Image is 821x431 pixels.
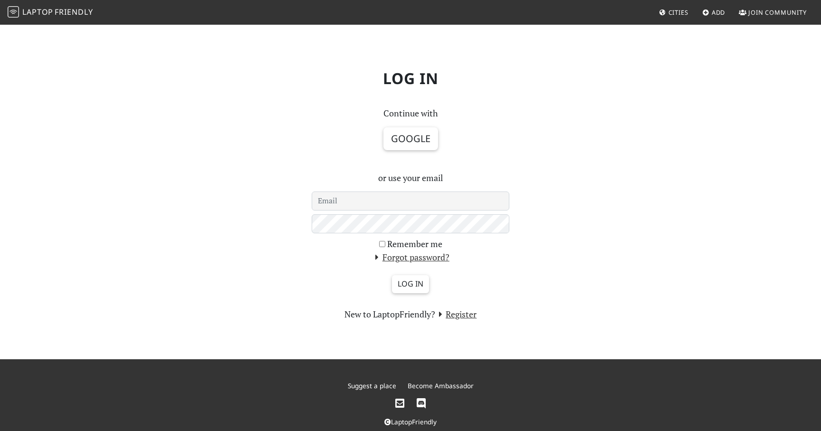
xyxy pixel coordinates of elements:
[8,4,93,21] a: LaptopFriendly LaptopFriendly
[408,381,474,390] a: Become Ambassador
[392,275,429,293] input: Log in
[383,127,438,150] button: Google
[712,8,726,17] span: Add
[312,192,509,211] input: Email
[372,251,449,263] a: Forgot password?
[312,307,509,321] section: New to LaptopFriendly?
[748,8,807,17] span: Join Community
[435,308,477,320] a: Register
[387,237,442,251] label: Remember me
[384,417,437,426] a: LaptopFriendly
[312,171,509,185] p: or use your email
[735,4,811,21] a: Join Community
[97,62,724,95] h1: Log in
[55,7,93,17] span: Friendly
[8,6,19,18] img: LaptopFriendly
[698,4,729,21] a: Add
[312,106,509,120] p: Continue with
[348,381,396,390] a: Suggest a place
[22,7,53,17] span: Laptop
[668,8,688,17] span: Cities
[655,4,692,21] a: Cities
